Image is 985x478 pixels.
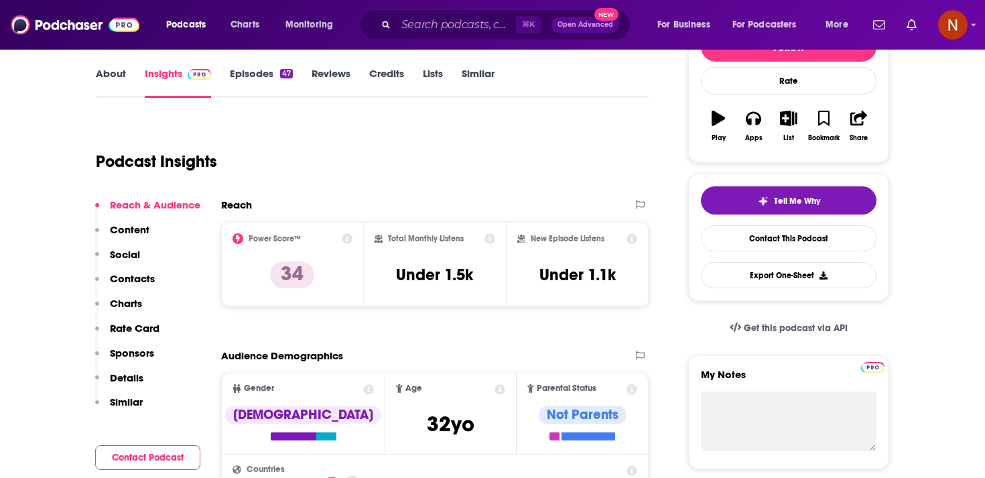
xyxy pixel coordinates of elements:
a: Credits [369,67,404,98]
span: More [826,15,848,34]
button: Apps [736,102,771,150]
h2: Total Monthly Listens [388,234,464,243]
p: Details [110,371,143,384]
div: List [783,134,794,142]
button: Open AdvancedNew [551,17,619,33]
p: Sponsors [110,347,154,359]
div: [DEMOGRAPHIC_DATA] [225,406,381,424]
img: Podchaser Pro [188,69,211,80]
p: Reach & Audience [110,198,200,211]
h2: New Episode Listens [531,234,604,243]
div: Play [712,134,726,142]
button: Contacts [95,272,155,297]
button: Rate Card [95,322,159,347]
div: Rate [701,67,876,95]
img: Podchaser Pro [861,362,884,373]
p: Charts [110,297,142,310]
h1: Podcast Insights [96,152,217,172]
span: Tell Me Why [774,196,820,206]
button: Show profile menu [938,10,968,40]
button: open menu [276,14,350,36]
img: User Profile [938,10,968,40]
span: Logged in as AdelNBM [938,10,968,40]
p: Rate Card [110,322,159,335]
a: Pro website [861,360,884,373]
img: tell me why sparkle [758,196,769,206]
button: tell me why sparkleTell Me Why [701,186,876,215]
span: ⌘ K [516,16,541,34]
button: open menu [724,14,816,36]
h2: Power Score™ [249,234,301,243]
a: Charts [222,14,267,36]
span: Open Advanced [557,21,613,28]
a: Reviews [312,67,350,98]
button: Bookmark [806,102,841,150]
a: Lists [423,67,443,98]
span: Gender [244,384,274,393]
button: Export One-Sheet [701,262,876,288]
div: Search podcasts, credits, & more... [372,9,643,40]
span: 32 yo [427,411,474,437]
a: Show notifications dropdown [901,13,922,36]
p: 34 [270,261,314,288]
label: My Notes [701,368,876,392]
button: open menu [816,14,865,36]
span: Get this podcast via API [744,322,848,334]
span: Countries [247,465,285,474]
div: Apps [745,134,763,142]
span: Podcasts [166,15,206,34]
h2: Reach [221,198,252,211]
h2: Audience Demographics [221,349,343,362]
button: Details [95,371,143,396]
button: Sponsors [95,347,154,371]
a: About [96,67,126,98]
span: New [594,8,618,21]
a: Similar [462,67,495,98]
a: InsightsPodchaser Pro [145,67,211,98]
div: Bookmark [808,134,840,142]
p: Content [110,223,149,236]
span: Charts [231,15,259,34]
span: For Business [657,15,710,34]
h3: Under 1.5k [396,265,473,285]
button: open menu [157,14,223,36]
p: Social [110,248,140,261]
div: Share [850,134,868,142]
p: Contacts [110,272,155,285]
button: Play [701,102,736,150]
button: List [771,102,806,150]
button: open menu [648,14,727,36]
button: Contact Podcast [95,445,200,470]
button: Charts [95,297,142,322]
div: 47 [280,69,293,78]
button: Reach & Audience [95,198,200,223]
button: Similar [95,396,143,420]
a: Show notifications dropdown [868,13,891,36]
button: Content [95,223,149,248]
span: For Podcasters [732,15,797,34]
input: Search podcasts, credits, & more... [396,14,516,36]
div: Not Parents [539,406,627,424]
p: Similar [110,396,143,408]
button: Social [95,248,140,273]
button: Share [842,102,876,150]
h3: Under 1.1k [539,265,616,285]
img: Podchaser - Follow, Share and Rate Podcasts [11,12,139,38]
a: Contact This Podcast [701,225,876,251]
a: Episodes47 [230,67,293,98]
span: Parental Status [537,384,596,393]
span: Monitoring [285,15,333,34]
a: Get this podcast via API [719,312,858,345]
span: Age [405,384,422,393]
